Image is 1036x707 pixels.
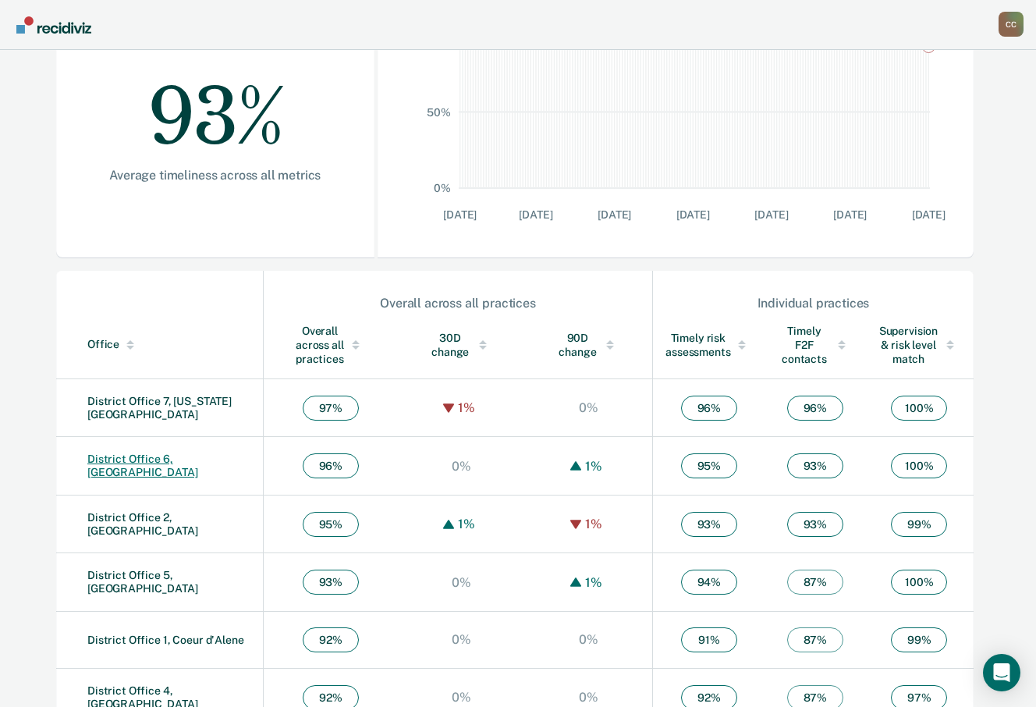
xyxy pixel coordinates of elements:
[87,453,198,478] a: District Office 6, [GEOGRAPHIC_DATA]
[303,396,359,421] span: 97 %
[891,570,947,595] span: 100 %
[295,324,367,366] div: Overall across all practices
[429,331,494,359] div: 30D change
[448,575,475,590] div: 0%
[264,296,651,311] div: Overall across all practices
[87,569,198,595] a: District Office 5, [GEOGRAPHIC_DATA]
[87,511,198,537] a: District Office 2, [GEOGRAPHIC_DATA]
[754,208,788,221] text: [DATE]
[398,311,525,379] th: Toggle SortBy
[865,311,974,379] th: Toggle SortBy
[303,627,359,652] span: 92 %
[575,400,602,415] div: 0%
[878,324,961,366] div: Supervision & risk level match
[519,208,552,221] text: [DATE]
[575,632,602,647] div: 0%
[999,12,1024,37] button: Profile dropdown button
[525,311,653,379] th: Toggle SortBy
[833,208,867,221] text: [DATE]
[681,627,737,652] span: 91 %
[87,634,244,646] a: District Office 1, Coeur d'Alene
[654,296,973,311] div: Individual practices
[681,396,737,421] span: 96 %
[581,517,606,531] div: 1%
[787,453,843,478] span: 93 %
[106,43,325,168] div: 93%
[264,311,398,379] th: Toggle SortBy
[911,208,945,221] text: [DATE]
[681,512,737,537] span: 93 %
[16,16,91,34] img: Recidiviz
[891,453,947,478] span: 100 %
[665,331,753,359] div: Timely risk assessments
[778,324,853,366] div: Timely F2F contacts
[681,570,737,595] span: 94 %
[765,311,865,379] th: Toggle SortBy
[581,459,606,474] div: 1%
[787,627,843,652] span: 87 %
[891,512,947,537] span: 99 %
[303,570,359,595] span: 93 %
[303,512,359,537] span: 95 %
[891,627,947,652] span: 99 %
[575,690,602,705] div: 0%
[443,208,477,221] text: [DATE]
[598,208,631,221] text: [DATE]
[681,453,737,478] span: 95 %
[448,459,475,474] div: 0%
[87,338,257,351] div: Office
[303,453,359,478] span: 96 %
[556,331,621,359] div: 90D change
[891,396,947,421] span: 100 %
[787,396,843,421] span: 96 %
[787,570,843,595] span: 87 %
[87,395,232,421] a: District Office 7, [US_STATE][GEOGRAPHIC_DATA]
[454,517,479,531] div: 1%
[448,632,475,647] div: 0%
[999,12,1024,37] div: C C
[448,690,475,705] div: 0%
[454,400,479,415] div: 1%
[56,311,264,379] th: Toggle SortBy
[106,168,325,183] div: Average timeliness across all metrics
[676,208,709,221] text: [DATE]
[652,311,765,379] th: Toggle SortBy
[983,654,1020,691] div: Open Intercom Messenger
[581,575,606,590] div: 1%
[787,512,843,537] span: 93 %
